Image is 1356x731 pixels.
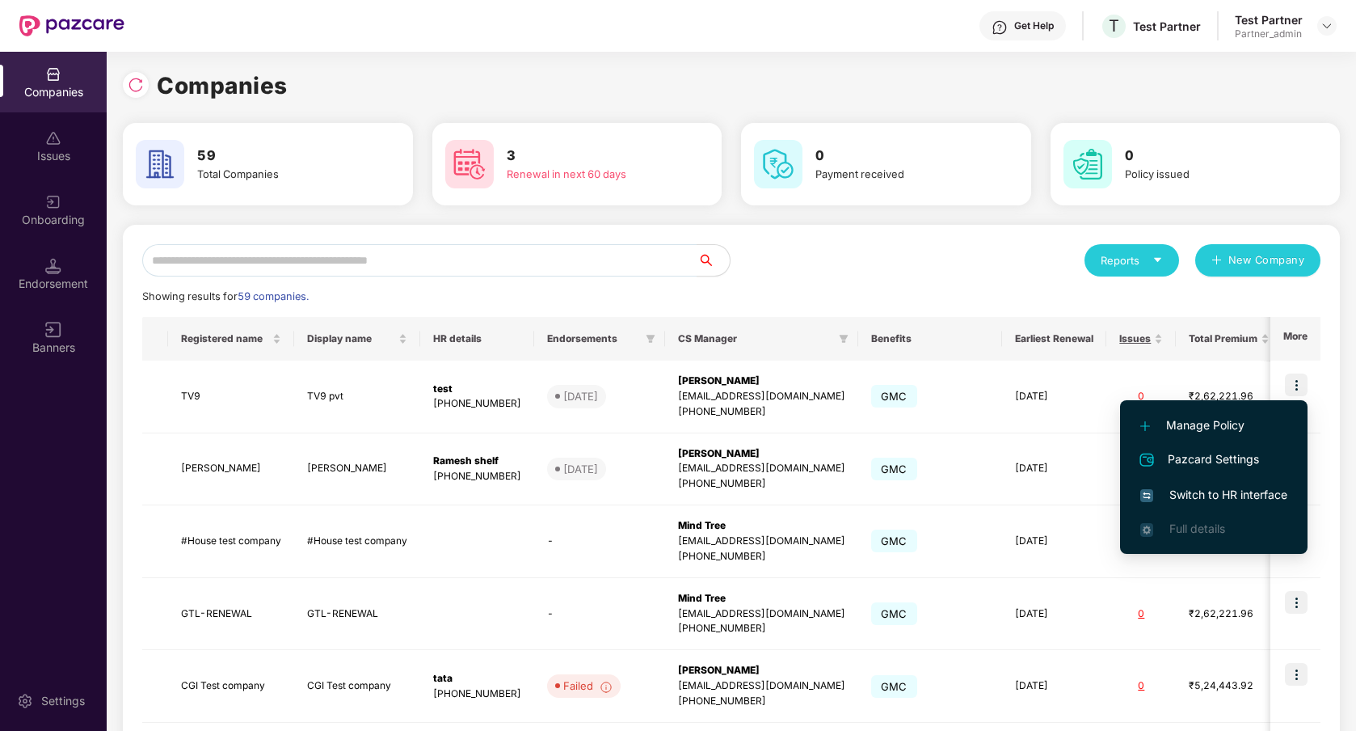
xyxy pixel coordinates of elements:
div: [PHONE_NUMBER] [678,549,845,564]
div: ₹5,24,443.92 [1189,678,1270,694]
h3: 0 [1125,146,1296,167]
div: 0 [1119,606,1163,622]
div: [EMAIL_ADDRESS][DOMAIN_NAME] [678,534,845,549]
span: CS Manager [678,332,832,345]
span: Display name [307,332,395,345]
div: [PERSON_NAME] [678,663,845,678]
td: [DATE] [1002,650,1106,723]
span: filter [839,334,849,344]
span: filter [646,334,655,344]
th: Registered name [168,317,294,361]
div: Total Companies [197,167,368,183]
div: [EMAIL_ADDRESS][DOMAIN_NAME] [678,606,845,622]
td: - [534,505,665,578]
div: ₹2,62,221.96 [1189,606,1270,622]
td: #House test company [294,505,420,578]
div: [EMAIL_ADDRESS][DOMAIN_NAME] [678,461,845,476]
div: [PHONE_NUMBER] [433,469,521,484]
span: Full details [1169,522,1225,535]
th: Benefits [858,317,1002,361]
img: svg+xml;base64,PHN2ZyB3aWR0aD0iMjAiIGhlaWdodD0iMjAiIHZpZXdCb3g9IjAgMCAyMCAyMCIgZmlsbD0ibm9uZSIgeG... [45,194,61,210]
div: [PHONE_NUMBER] [678,621,845,636]
td: TV9 [168,361,294,433]
img: svg+xml;base64,PHN2ZyBpZD0iSW5mb18tXzMyeDMyIiBkYXRhLW5hbWU9IkluZm8gLSAzMngzMiIgeG1sbnM9Imh0dHA6Ly... [600,681,613,694]
div: [PHONE_NUMBER] [678,476,845,492]
td: TV9 pvt [294,361,420,433]
span: caret-down [1152,255,1163,265]
span: Manage Policy [1140,416,1287,434]
span: filter [642,329,659,349]
span: Endorsements [547,332,639,345]
span: New Company [1228,252,1305,268]
td: [DATE] [1002,361,1106,433]
img: svg+xml;base64,PHN2ZyB3aWR0aD0iMTQuNSIgaGVpZ2h0PSIxNC41IiB2aWV3Qm94PSIwIDAgMTYgMTYiIGZpbGw9Im5vbm... [45,258,61,274]
div: Mind Tree [678,518,845,534]
img: icon [1285,374,1308,396]
span: Switch to HR interface [1140,486,1287,504]
div: 0 [1119,678,1163,694]
span: search [697,254,730,267]
span: Registered name [181,332,269,345]
th: Display name [294,317,420,361]
img: svg+xml;base64,PHN2ZyB4bWxucz0iaHR0cDovL3d3dy53My5vcmcvMjAwMC9zdmciIHdpZHRoPSI2MCIgaGVpZ2h0PSI2MC... [445,140,494,188]
div: [PERSON_NAME] [678,374,845,389]
span: GMC [871,530,917,552]
td: [DATE] [1002,505,1106,578]
div: [PHONE_NUMBER] [678,404,845,420]
span: 59 companies. [238,290,309,302]
th: Total Premium [1176,317,1282,361]
div: [DATE] [563,388,598,404]
div: Payment received [815,167,987,183]
span: T [1109,16,1119,36]
button: search [697,244,731,277]
div: [EMAIL_ADDRESS][DOMAIN_NAME] [678,389,845,404]
img: svg+xml;base64,PHN2ZyBpZD0iRHJvcGRvd24tMzJ4MzIiIHhtbG5zPSJodHRwOi8vd3d3LnczLm9yZy8yMDAwL3N2ZyIgd2... [1320,19,1333,32]
div: test [433,382,521,397]
td: GTL-RENEWAL [294,578,420,651]
img: svg+xml;base64,PHN2ZyBpZD0iU2V0dGluZy0yMHgyMCIgeG1sbnM9Imh0dHA6Ly93d3cudzMub3JnLzIwMDAvc3ZnIiB3aW... [17,693,33,709]
div: [PHONE_NUMBER] [433,396,521,412]
img: svg+xml;base64,PHN2ZyB4bWxucz0iaHR0cDovL3d3dy53My5vcmcvMjAwMC9zdmciIHdpZHRoPSI2MCIgaGVpZ2h0PSI2MC... [1063,140,1112,188]
th: HR details [420,317,534,361]
div: Renewal in next 60 days [507,167,678,183]
span: GMC [871,458,917,480]
td: CGI Test company [294,650,420,723]
span: GMC [871,675,917,698]
h3: 0 [815,146,987,167]
span: plus [1211,255,1222,268]
div: [PHONE_NUMBER] [433,687,521,702]
td: [PERSON_NAME] [168,433,294,506]
img: svg+xml;base64,PHN2ZyBpZD0iQ29tcGFuaWVzIiB4bWxucz0iaHR0cDovL3d3dy53My5vcmcvMjAwMC9zdmciIHdpZHRoPS... [45,66,61,82]
img: svg+xml;base64,PHN2ZyBpZD0iUmVsb2FkLTMyeDMyIiB4bWxucz0iaHR0cDovL3d3dy53My5vcmcvMjAwMC9zdmciIHdpZH... [128,77,144,93]
div: [EMAIL_ADDRESS][DOMAIN_NAME] [678,678,845,694]
h3: 59 [197,146,368,167]
span: GMC [871,602,917,625]
th: Issues [1106,317,1176,361]
img: icon [1285,663,1308,686]
img: svg+xml;base64,PHN2ZyB4bWxucz0iaHR0cDovL3d3dy53My5vcmcvMjAwMC9zdmciIHdpZHRoPSI2MCIgaGVpZ2h0PSI2MC... [136,140,184,188]
div: Settings [36,693,90,709]
td: [DATE] [1002,578,1106,651]
td: - [534,578,665,651]
img: svg+xml;base64,PHN2ZyBpZD0iSXNzdWVzX2Rpc2FibGVkIiB4bWxucz0iaHR0cDovL3d3dy53My5vcmcvMjAwMC9zdmciIH... [45,130,61,146]
img: svg+xml;base64,PHN2ZyBpZD0iSGVscC0zMngzMiIgeG1sbnM9Imh0dHA6Ly93d3cudzMub3JnLzIwMDAvc3ZnIiB3aWR0aD... [992,19,1008,36]
div: [PERSON_NAME] [678,446,845,462]
th: More [1270,317,1320,361]
th: Earliest Renewal [1002,317,1106,361]
div: Partner_admin [1235,27,1303,40]
img: svg+xml;base64,PHN2ZyB4bWxucz0iaHR0cDovL3d3dy53My5vcmcvMjAwMC9zdmciIHdpZHRoPSI2MCIgaGVpZ2h0PSI2MC... [754,140,802,188]
div: Mind Tree [678,591,845,606]
span: GMC [871,385,917,408]
span: Issues [1119,332,1151,345]
div: Test Partner [1235,12,1303,27]
td: [PERSON_NAME] [294,433,420,506]
td: [DATE] [1002,433,1106,506]
div: Reports [1101,252,1163,268]
td: GTL-RENEWAL [168,578,294,651]
img: svg+xml;base64,PHN2ZyB3aWR0aD0iMTYiIGhlaWdodD0iMTYiIHZpZXdCb3g9IjAgMCAxNiAxNiIgZmlsbD0ibm9uZSIgeG... [45,322,61,338]
img: svg+xml;base64,PHN2ZyB4bWxucz0iaHR0cDovL3d3dy53My5vcmcvMjAwMC9zdmciIHdpZHRoPSIxNi4zNjMiIGhlaWdodD... [1140,523,1153,536]
div: tata [433,671,521,687]
div: Ramesh shelf [433,454,521,469]
span: Total Premium [1189,332,1257,345]
div: Policy issued [1125,167,1296,183]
